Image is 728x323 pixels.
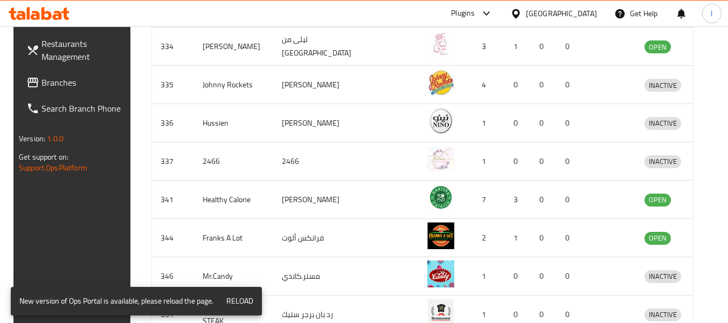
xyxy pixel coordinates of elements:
[467,104,505,142] td: 1
[427,222,454,249] img: Franks A Lot
[194,28,273,66] td: [PERSON_NAME]
[222,291,258,311] button: Reload
[152,28,194,66] td: 334
[644,270,681,283] div: INACTIVE
[152,219,194,257] td: 344
[467,257,505,295] td: 1
[273,142,364,181] td: 2466
[505,142,531,181] td: 0
[557,257,583,295] td: 0
[467,28,505,66] td: 3
[18,95,135,121] a: Search Branch Phone
[152,181,194,219] td: 341
[505,181,531,219] td: 3
[226,294,253,308] span: Reload
[644,41,671,53] span: OPEN
[531,257,557,295] td: 0
[526,8,597,19] div: [GEOGRAPHIC_DATA]
[557,28,583,66] td: 0
[644,232,671,245] div: OPEN
[273,28,364,66] td: ليلى من [GEOGRAPHIC_DATA]
[19,150,68,164] span: Get support on:
[152,142,194,181] td: 337
[644,308,681,321] span: INACTIVE
[273,219,364,257] td: فرانكس ألوت
[152,257,194,295] td: 346
[557,142,583,181] td: 0
[467,181,505,219] td: 7
[194,66,273,104] td: Johnny Rockets
[644,155,681,168] span: INACTIVE
[531,181,557,219] td: 0
[194,104,273,142] td: Hussien
[644,194,671,206] span: OPEN
[644,232,671,244] span: OPEN
[152,66,194,104] td: 335
[273,104,364,142] td: [PERSON_NAME]
[427,69,454,96] img: Johnny Rockets
[557,66,583,104] td: 0
[273,257,364,295] td: مستر.كاندي
[505,28,531,66] td: 1
[18,31,135,70] a: Restaurants Management
[644,79,681,92] span: INACTIVE
[644,270,681,283] span: INACTIVE
[19,132,45,146] span: Version:
[467,219,505,257] td: 2
[194,257,273,295] td: Mr.Candy
[427,146,454,173] img: 2466
[273,66,364,104] td: [PERSON_NAME]
[505,104,531,142] td: 0
[427,107,454,134] img: Hussien
[505,219,531,257] td: 1
[505,66,531,104] td: 0
[467,142,505,181] td: 1
[194,181,273,219] td: Healthy Calorie
[41,37,127,63] span: Restaurants Management
[427,31,454,58] img: Leila Min Lebnan
[451,7,475,20] div: Plugins
[18,70,135,95] a: Branches
[644,117,681,130] div: INACTIVE
[427,184,454,211] img: Healthy Calorie
[531,66,557,104] td: 0
[427,260,454,287] img: Mr.Candy
[505,257,531,295] td: 0
[41,76,127,89] span: Branches
[194,142,273,181] td: 2466
[47,132,64,146] span: 1.0.0
[557,181,583,219] td: 0
[644,40,671,53] div: OPEN
[467,66,505,104] td: 4
[531,104,557,142] td: 0
[557,219,583,257] td: 0
[19,290,213,312] div: New version of Ops Portal is available, please reload the page.
[531,142,557,181] td: 0
[41,102,127,115] span: Search Branch Phone
[152,104,194,142] td: 336
[711,8,712,19] span: l
[194,219,273,257] td: Franks A Lot
[531,28,557,66] td: 0
[273,181,364,219] td: [PERSON_NAME]
[557,104,583,142] td: 0
[644,117,681,129] span: INACTIVE
[531,219,557,257] td: 0
[19,161,87,175] a: Support.OpsPlatform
